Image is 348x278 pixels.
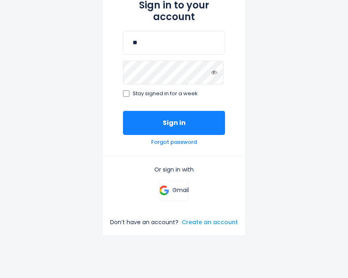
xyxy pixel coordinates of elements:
[151,139,197,146] a: Forgot password
[172,186,189,194] p: Gmail
[110,219,178,226] p: Don’t have an account?
[123,111,225,135] button: Sign in
[133,90,198,97] span: Stay signed in for a week
[123,90,129,97] input: Stay signed in for a week
[123,166,225,173] p: Or sign in with
[182,219,238,226] a: Create an account
[159,180,189,201] a: Gmail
